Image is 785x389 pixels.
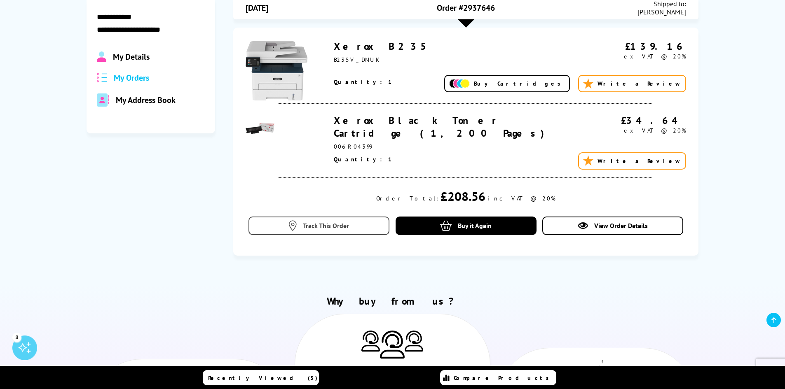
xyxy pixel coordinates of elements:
img: Profile.svg [97,51,106,62]
div: ex VAT @ 20% [581,53,687,60]
img: Xerox Black Toner Cartridge (1,200 Pages) [246,114,274,143]
img: all-order.svg [97,73,108,82]
img: Xerox B235 [246,40,307,102]
a: Buy Cartridges [444,75,570,92]
a: Track This Order [248,217,389,235]
div: £208.56 [441,188,485,204]
span: My Address Book [116,95,176,105]
a: View Order Details [542,217,683,235]
div: 006R04399 [334,143,581,150]
a: Xerox Black Toner Cartridge (1,200 Pages) [334,114,550,140]
span: View Order Details [594,221,648,230]
a: Xerox B235 [334,40,433,53]
div: £34.64 [581,114,687,127]
span: Quantity: 1 [334,156,393,163]
a: Write a Review [578,152,686,170]
img: Add Cartridges [449,79,470,89]
span: [DATE] [246,2,268,13]
span: Buy Cartridges [474,80,565,87]
span: Buy it Again [458,221,492,230]
div: £139.16 [581,40,687,53]
span: Order #2937646 [437,2,495,13]
img: address-book-duotone-solid.svg [97,93,109,107]
a: Buy it Again [396,217,537,235]
div: B235V_DNIUK [334,56,581,63]
span: Recently Viewed (5) [208,374,318,382]
span: Quantity: 1 [334,78,393,86]
span: Track This Order [303,221,349,230]
span: Compare Products [454,374,553,382]
a: Compare Products [440,370,556,385]
div: inc VAT @ 20% [487,195,555,202]
span: Write a Review [598,157,681,165]
h2: Why buy from us? [87,295,699,307]
span: Write a Review [598,80,681,87]
img: Printer Experts [405,331,423,352]
span: My Details [113,51,150,62]
div: ex VAT @ 20% [581,127,687,134]
img: Printer Experts [380,331,405,359]
div: 3 [12,333,21,342]
div: Order Total: [376,195,438,202]
a: Write a Review [578,75,686,92]
span: My Orders [114,72,149,83]
img: Printer Experts [361,331,380,352]
a: Recently Viewed (5) [203,370,319,385]
span: [PERSON_NAME] [637,8,686,16]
